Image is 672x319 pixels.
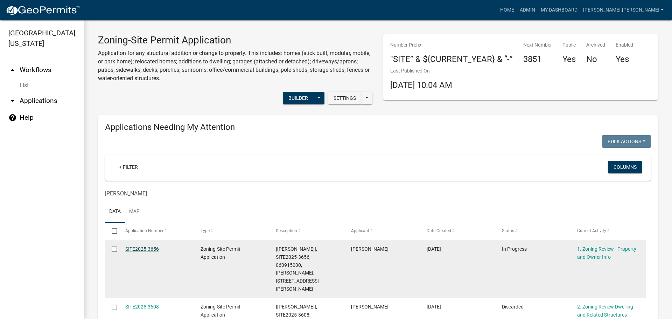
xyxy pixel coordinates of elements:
p: Enabled [616,41,633,49]
h4: Yes [562,54,576,64]
span: Zoning-Site Permit Application [201,246,240,260]
span: Nathan Trosen [351,246,388,252]
datatable-header-cell: Application Number [118,223,194,240]
datatable-header-cell: Select [105,223,118,240]
h4: Yes [616,54,633,64]
a: My Dashboard [538,4,580,17]
i: arrow_drop_down [8,97,17,105]
h4: 3851 [523,54,552,64]
h4: "SITE” & ${CURRENT_YEAR} & “-” [390,54,513,64]
span: Applicant [351,228,369,233]
span: Current Activity [577,228,606,233]
h4: Applications Needing My Attention [105,122,651,132]
button: Builder [283,92,314,104]
span: Zoning-Site Permit Application [201,304,240,318]
span: Description [276,228,297,233]
a: [PERSON_NAME].[PERSON_NAME] [580,4,666,17]
span: [Tyler Lindsay], SITE2025-3656, 060915000, WILLIAM MATTSON, 14658 THOMAS RD [276,246,319,292]
datatable-header-cell: Applicant [344,223,420,240]
h4: No [586,54,605,64]
a: + Filter [113,161,143,173]
span: Nathan Trosen [351,304,388,310]
datatable-header-cell: Type [194,223,269,240]
input: Search for applications [105,186,558,201]
p: Next Number [523,41,552,49]
span: Type [201,228,210,233]
span: Discarded [502,304,524,310]
span: In Progress [502,246,527,252]
button: Bulk Actions [602,135,651,148]
p: Last Published On [390,67,452,75]
span: 05/12/2025 [427,304,441,310]
datatable-header-cell: Current Activity [570,223,646,240]
span: [DATE] 10:04 AM [390,80,452,90]
h3: Zoning-Site Permit Application [98,34,373,46]
span: Application Number [125,228,163,233]
span: Status [502,228,514,233]
datatable-header-cell: Date Created [420,223,495,240]
p: Archived [586,41,605,49]
a: 1. Zoning Review - Property and Owner Info [577,246,636,260]
button: Settings [328,92,362,104]
datatable-header-cell: Status [495,223,570,240]
p: Application for any structural addition or change to property. This includes: homes (stick built,... [98,49,373,83]
a: 2. Zoning Review Dwelling and Related Structures [577,304,633,318]
a: SITE2025-3656 [125,246,159,252]
a: Data [105,201,125,223]
a: Home [497,4,517,17]
i: arrow_drop_up [8,66,17,74]
button: Columns [608,161,642,173]
i: help [8,113,17,122]
span: Date Created [427,228,451,233]
datatable-header-cell: Description [269,223,344,240]
p: Public [562,41,576,49]
p: Number Prefix [390,41,513,49]
a: Map [125,201,144,223]
a: Admin [517,4,538,17]
span: 06/03/2025 [427,246,441,252]
a: SITE2025-3608 [125,304,159,310]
